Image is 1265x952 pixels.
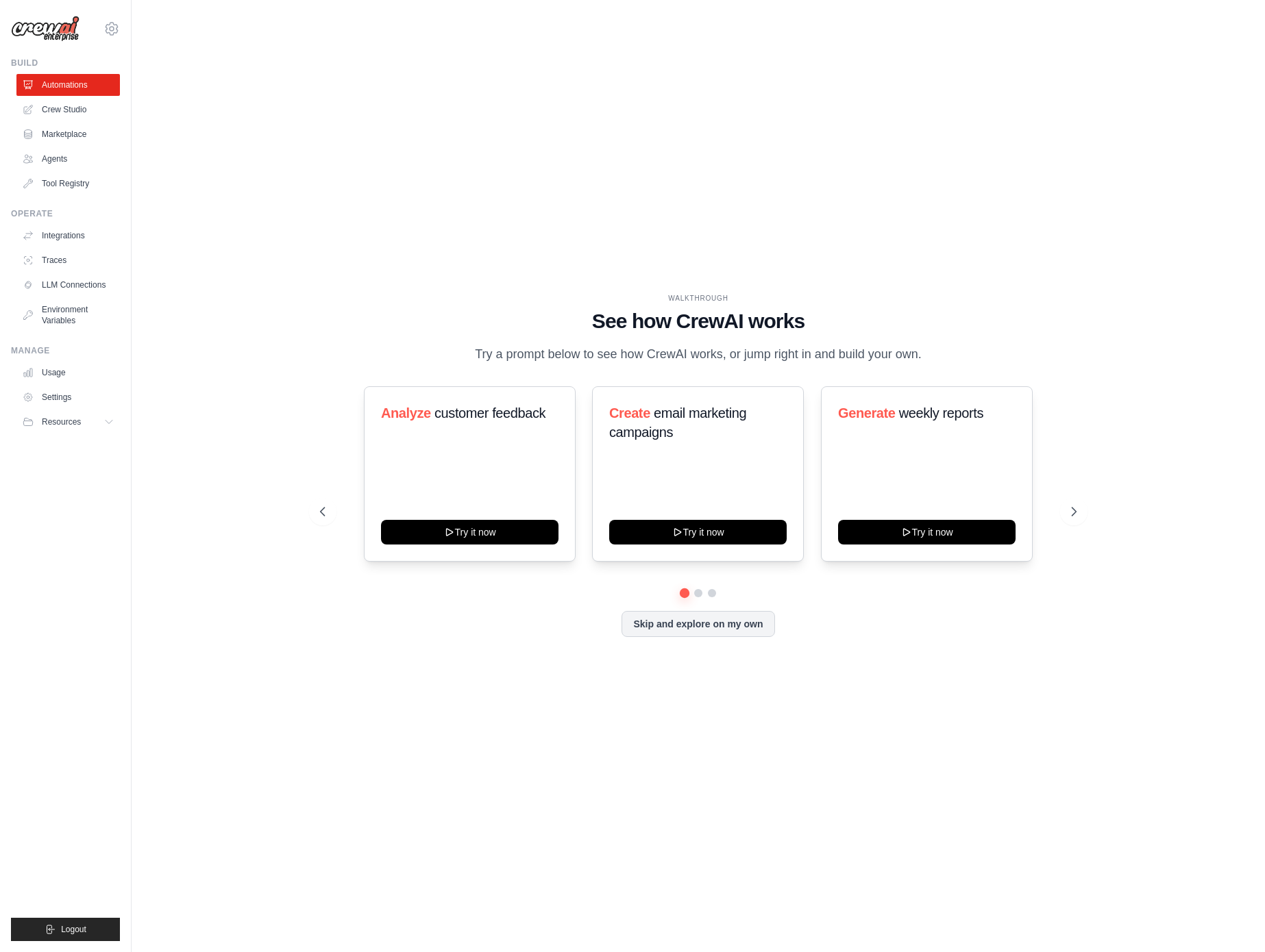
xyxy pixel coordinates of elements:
a: Tool Registry [16,173,120,195]
div: Operate [11,208,120,219]
a: Usage [16,362,120,384]
button: Try it now [838,520,1016,544]
a: Agents [16,148,120,170]
a: Integrations [16,225,120,247]
button: Try it now [381,520,558,544]
a: Environment Variables [16,299,120,331]
span: Generate [838,405,896,421]
button: Logout [11,918,120,941]
a: Marketplace [16,123,120,145]
button: Skip and explore on my own [622,611,774,637]
span: Logout [61,924,86,935]
p: Try a prompt below to see how CrewAI works, or jump right in and build your own. [468,345,929,364]
a: Automations [16,74,120,96]
a: Settings [16,386,120,408]
img: Logo [11,16,79,42]
span: email marketing campaigns [609,405,746,440]
span: Create [609,405,650,421]
a: Traces [16,249,120,271]
span: customer feedback [434,405,545,421]
div: WALKTHROUGH [320,293,1077,303]
span: weekly reports [898,405,983,421]
a: LLM Connections [16,274,120,296]
h1: See how CrewAI works [320,309,1077,334]
a: Crew Studio [16,99,120,121]
button: Resources [16,411,120,433]
span: Resources [42,416,81,427]
span: Analyze [381,405,431,421]
div: Manage [11,345,120,356]
div: Build [11,58,120,68]
button: Try it now [609,520,787,544]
